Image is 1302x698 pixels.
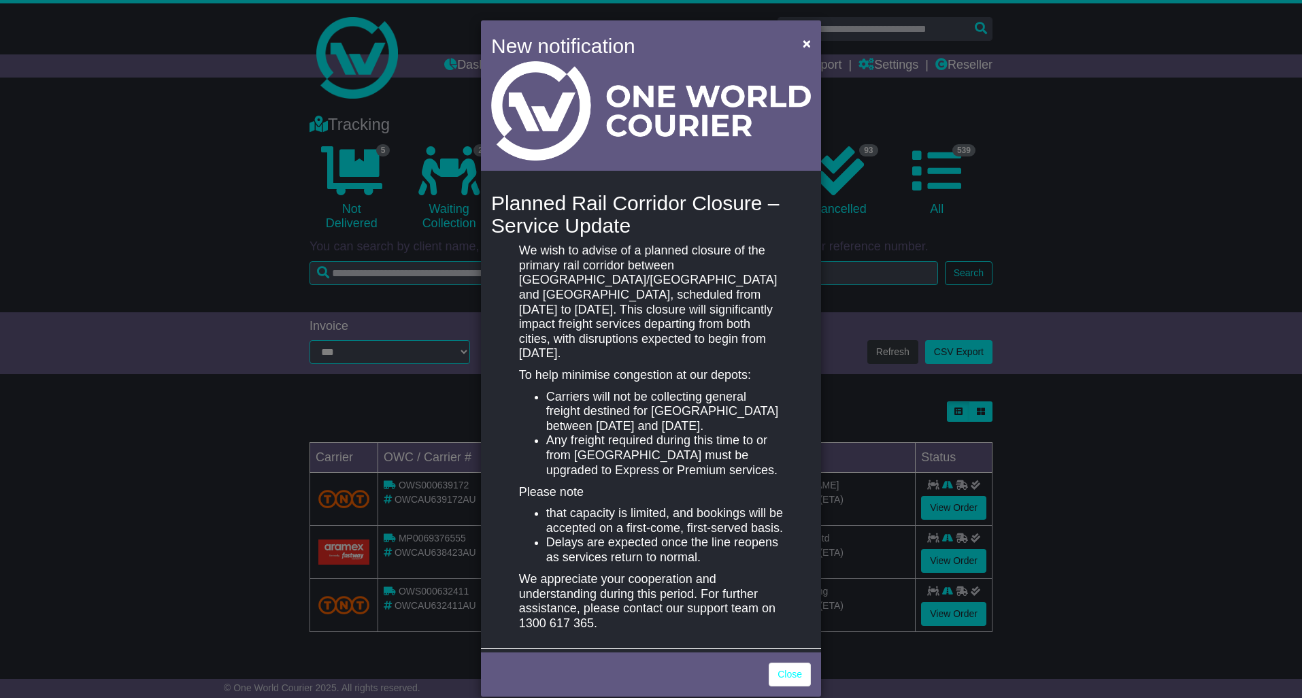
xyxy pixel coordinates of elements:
img: Light [491,61,811,161]
p: We appreciate your cooperation and understanding during this period. For further assistance, plea... [519,572,783,631]
h4: New notification [491,31,783,61]
p: To help minimise congestion at our depots: [519,368,783,383]
span: × [803,35,811,51]
h4: Planned Rail Corridor Closure – Service Update [491,192,811,237]
li: Delays are expected once the line reopens as services return to normal. [546,535,783,565]
button: Close [796,29,818,57]
li: Any freight required during this time to or from [GEOGRAPHIC_DATA] must be upgraded to Express or... [546,433,783,478]
p: We wish to advise of a planned closure of the primary rail corridor between [GEOGRAPHIC_DATA]/[GE... [519,244,783,361]
a: Close [769,663,811,686]
li: Carriers will not be collecting general freight destined for [GEOGRAPHIC_DATA] between [DATE] and... [546,390,783,434]
li: that capacity is limited, and bookings will be accepted on a first-come, first-served basis. [546,506,783,535]
p: Please note [519,485,783,500]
